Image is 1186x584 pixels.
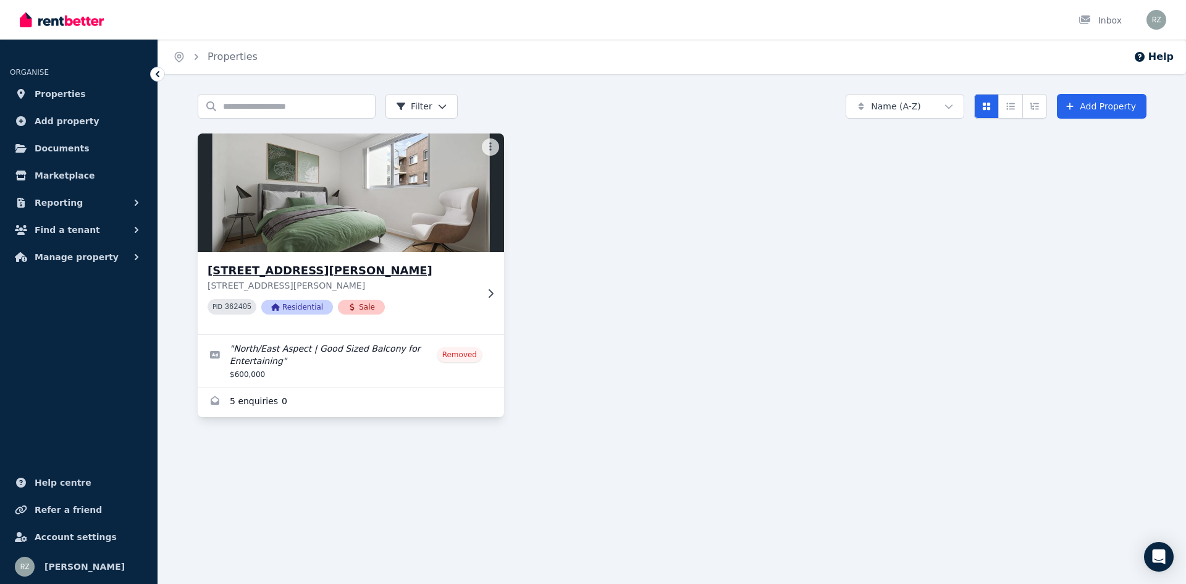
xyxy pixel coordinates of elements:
[10,163,148,188] a: Marketplace
[1057,94,1146,119] a: Add Property
[35,114,99,129] span: Add property
[15,557,35,577] img: Richard Zeng
[208,262,477,279] h3: [STREET_ADDRESS][PERSON_NAME]
[10,68,49,77] span: ORGANISE
[35,502,102,517] span: Refer a friend
[846,94,964,119] button: Name (A-Z)
[396,100,432,112] span: Filter
[10,245,148,269] button: Manage property
[385,94,458,119] button: Filter
[974,94,1047,119] div: View options
[35,475,91,490] span: Help centre
[198,133,504,334] a: 76/1 Cowan Rd, Mount Colah[STREET_ADDRESS][PERSON_NAME][STREET_ADDRESS][PERSON_NAME]PID 362405Res...
[35,87,86,101] span: Properties
[871,100,921,112] span: Name (A-Z)
[198,387,504,417] a: Enquiries for 76/1 Cowan Rd, Mount Colah
[261,300,333,315] span: Residential
[198,335,504,387] a: Edit listing: North/East Aspect | Good Sized Balcony for Entertaining
[1022,94,1047,119] button: Expanded list view
[225,303,251,311] code: 362405
[10,190,148,215] button: Reporting
[208,51,258,62] a: Properties
[10,136,148,161] a: Documents
[10,470,148,495] a: Help centre
[20,11,104,29] img: RentBetter
[212,303,222,310] small: PID
[35,222,100,237] span: Find a tenant
[44,559,125,574] span: [PERSON_NAME]
[1133,49,1174,64] button: Help
[10,525,148,549] a: Account settings
[10,218,148,242] button: Find a tenant
[1079,14,1122,27] div: Inbox
[1144,542,1174,572] div: Open Intercom Messenger
[998,94,1023,119] button: Compact list view
[35,141,90,156] span: Documents
[10,82,148,106] a: Properties
[35,530,117,544] span: Account settings
[208,279,477,292] p: [STREET_ADDRESS][PERSON_NAME]
[158,40,272,74] nav: Breadcrumb
[1146,10,1166,30] img: Richard Zeng
[35,195,83,210] span: Reporting
[10,109,148,133] a: Add property
[35,250,119,264] span: Manage property
[338,300,385,315] span: Sale
[10,497,148,522] a: Refer a friend
[190,130,512,255] img: 76/1 Cowan Rd, Mount Colah
[482,138,499,156] button: More options
[974,94,999,119] button: Card view
[35,168,95,183] span: Marketplace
